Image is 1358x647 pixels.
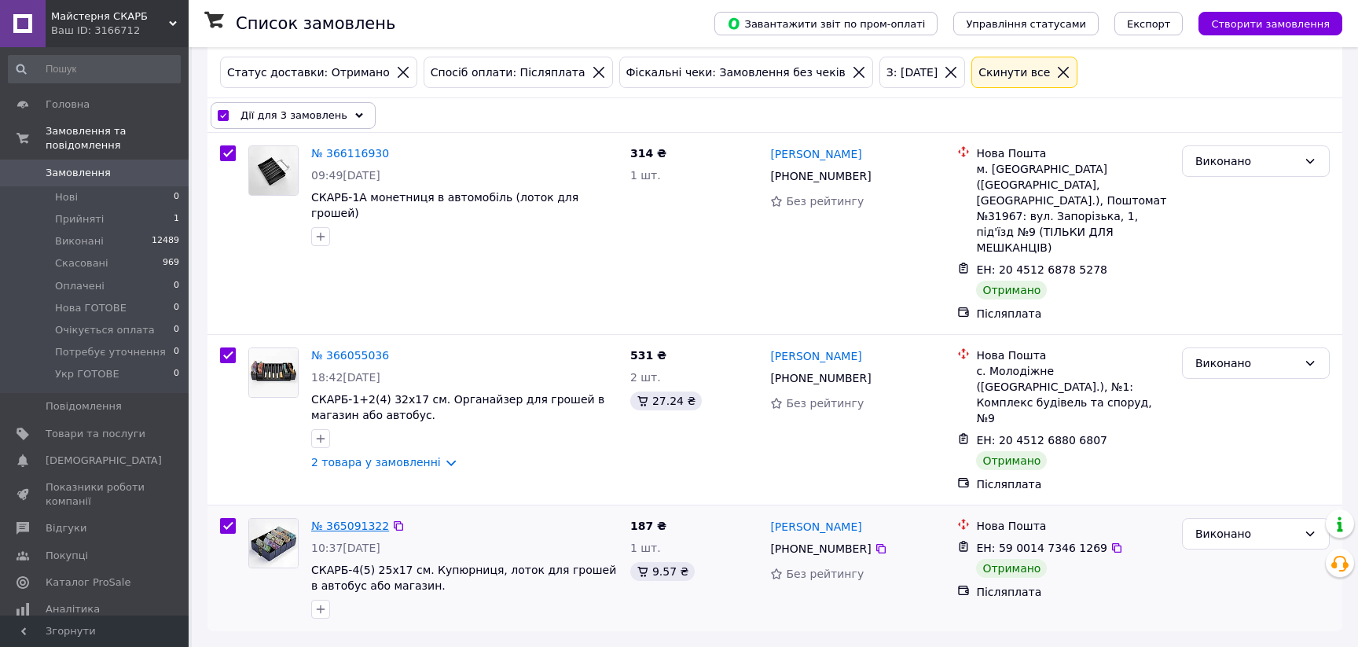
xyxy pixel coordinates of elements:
[770,519,861,535] a: [PERSON_NAME]
[1211,18,1330,30] span: Створити замовлення
[311,456,441,469] a: 2 товара у замовленні
[51,9,169,24] span: Майстерня СКАРБ
[46,575,130,590] span: Каталог ProSale
[976,542,1107,554] span: ЕН: 59 0014 7346 1269
[55,323,155,337] span: Очікується оплата
[46,521,86,535] span: Відгуки
[248,145,299,196] a: Фото товару
[1195,153,1297,170] div: Виконано
[174,345,179,359] span: 0
[46,480,145,509] span: Показники роботи компанії
[630,371,661,384] span: 2 шт.
[1195,525,1297,542] div: Виконано
[55,212,104,226] span: Прийняті
[714,12,938,35] button: Завантажити звіт по пром-оплаті
[46,427,145,441] span: Товари та послуги
[311,349,389,362] a: № 366055036
[770,146,861,162] a: [PERSON_NAME]
[55,345,166,359] span: Потребує уточнення
[311,393,604,421] a: СКАРБ-1+2(4) 32х17 см. Органайзер для грошей в магазин або автобус.
[786,397,864,410] span: Без рейтингу
[976,263,1107,276] span: ЕН: 20 4512 6878 5278
[1198,12,1342,35] button: Створити замовлення
[163,256,179,270] span: 969
[311,191,578,219] a: СКАРБ-1А монетниця в автомобіль (лоток для грошей)
[727,17,925,31] span: Завантажити звіт по пром-оплаті
[46,166,111,180] span: Замовлення
[630,542,661,554] span: 1 шт.
[1114,12,1184,35] button: Експорт
[630,349,666,362] span: 531 ₴
[311,371,380,384] span: 18:42[DATE]
[46,454,162,468] span: [DEMOGRAPHIC_DATA]
[174,212,179,226] span: 1
[236,14,395,33] h1: Список замовлень
[46,602,100,616] span: Аналітика
[249,146,298,195] img: Фото товару
[976,161,1169,255] div: м. [GEOGRAPHIC_DATA] ([GEOGRAPHIC_DATA], [GEOGRAPHIC_DATA].), Поштомат №31967: вул. Запорізька, 1...
[976,281,1047,300] div: Отримано
[174,323,179,337] span: 0
[249,519,298,568] img: Фото товару
[55,301,127,315] span: Нова ГОТОВЕ
[240,108,347,123] span: Дії для 3 замовлень
[976,347,1169,363] div: Нова Пошта
[311,564,616,592] a: СКАРБ-4(5) 25х17 см. Купюрниця, лоток для грошей в автобус або магазин.
[976,145,1169,161] div: Нова Пошта
[174,190,179,204] span: 0
[770,170,871,182] span: [PHONE_NUMBER]
[224,64,393,81] div: Статус доставки: Отримано
[770,542,871,555] span: [PHONE_NUMBER]
[311,147,389,160] a: № 366116930
[248,347,299,398] a: Фото товару
[8,55,181,83] input: Пошук
[623,64,849,81] div: Фіскальні чеки: Замовлення без чеків
[883,64,941,81] div: З: [DATE]
[976,363,1169,426] div: с. Молодіжне ([GEOGRAPHIC_DATA].), №1: Комплекс будівель та споруд, №9
[976,306,1169,322] div: Післяплата
[311,169,380,182] span: 09:49[DATE]
[46,549,88,563] span: Покупці
[630,147,666,160] span: 314 ₴
[770,348,861,364] a: [PERSON_NAME]
[46,124,189,153] span: Замовлення та повідомлення
[428,64,589,81] div: Спосіб оплати: Післяплата
[51,24,189,38] div: Ваш ID: 3166712
[953,12,1099,35] button: Управління статусами
[966,18,1086,30] span: Управління статусами
[976,518,1169,534] div: Нова Пошта
[975,64,1053,81] div: Cкинути все
[1127,18,1171,30] span: Експорт
[630,169,661,182] span: 1 шт.
[630,562,695,581] div: 9.57 ₴
[46,399,122,414] span: Повідомлення
[976,584,1169,600] div: Післяплата
[1183,17,1342,29] a: Створити замовлення
[786,195,864,208] span: Без рейтингу
[976,434,1107,447] span: ЕН: 20 4512 6880 6807
[248,518,299,568] a: Фото товару
[976,476,1169,492] div: Післяплата
[46,97,90,112] span: Головна
[786,568,864,580] span: Без рейтингу
[55,234,104,248] span: Виконані
[174,367,179,381] span: 0
[976,451,1047,470] div: Отримано
[1195,355,1297,372] div: Виконано
[249,348,298,397] img: Фото товару
[55,367,119,381] span: Укр ГОТОВЕ
[55,279,105,293] span: Оплачені
[152,234,179,248] span: 12489
[174,279,179,293] span: 0
[630,392,702,410] div: 27.24 ₴
[55,190,78,204] span: Нові
[55,256,108,270] span: Скасовані
[630,520,666,532] span: 187 ₴
[311,542,380,554] span: 10:37[DATE]
[174,301,179,315] span: 0
[311,520,389,532] a: № 365091322
[976,559,1047,578] div: Отримано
